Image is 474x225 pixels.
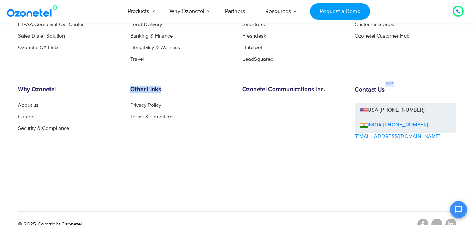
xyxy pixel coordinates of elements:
[130,86,232,93] h6: Other Links
[18,33,65,39] a: Sales Dialer Solution
[242,45,262,50] a: Hubspot
[18,114,36,119] a: Careers
[242,33,266,39] a: Freshdesk
[450,201,467,218] button: Open chat
[242,22,266,27] a: Salesforce
[355,87,385,94] h6: Contact Us
[130,45,180,50] a: Hospitality & Wellness
[242,86,344,93] h6: Ozonetel Communications Inc.
[355,22,394,27] a: Customer Stories
[360,121,428,129] a: INDIA [PHONE_NUMBER]
[18,102,39,108] a: About us
[355,133,440,141] a: [EMAIL_ADDRESS][DOMAIN_NAME]
[18,22,84,27] a: HIPAA Compliant Call Center
[355,33,410,39] a: Ozonetel Customer Hub
[355,103,456,118] a: USA [PHONE_NUMBER]
[130,102,161,108] a: Privacy Policy
[130,22,162,27] a: Food Delivery
[130,114,175,119] a: Terms & Conditions
[18,86,120,93] h6: Why Ozonetel
[310,3,370,20] a: Request a Demo
[242,57,274,62] a: LeadSquared
[360,123,368,128] img: ind-flag.png
[18,45,58,50] a: Ozonetel CX Hub
[130,57,144,62] a: Travel
[130,33,173,39] a: Banking & Finance
[18,126,69,131] a: Security & Compliance
[360,108,368,113] img: us-flag.png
